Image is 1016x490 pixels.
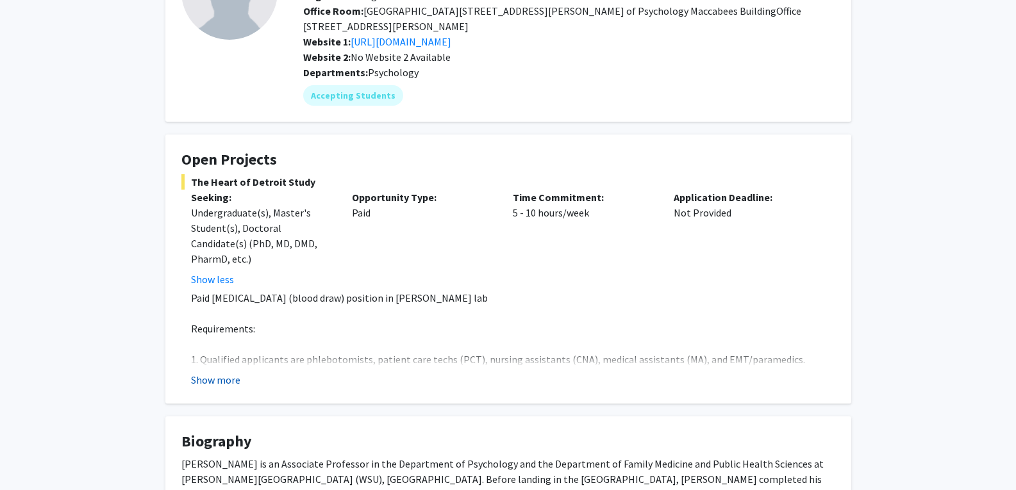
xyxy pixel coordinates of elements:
h4: Biography [181,432,835,451]
span: Paid [MEDICAL_DATA] (blood draw) position in [PERSON_NAME] lab [191,291,488,304]
mat-chip: Accepting Students [303,85,403,106]
b: Website 2: [303,51,351,63]
iframe: Chat [10,432,54,480]
span: No Website 2 Available [303,51,451,63]
b: Website 1: [303,35,351,48]
p: Opportunity Type: [352,190,494,205]
span: 1. Qualified applicants are phlebotomists, patient care techs (PCT), nursing assistants (CNA), me... [191,353,805,366]
span: Psychology [368,66,419,79]
div: Undergraduate(s), Master's Student(s), Doctoral Candidate(s) (PhD, MD, DMD, PharmD, etc.) [191,205,333,266]
div: Not Provided [664,190,825,287]
div: 5 - 10 hours/week [503,190,664,287]
p: Time Commitment: [513,190,654,205]
span: [GEOGRAPHIC_DATA][STREET_ADDRESS][PERSON_NAME] of Psychology Maccabees BuildingOffice [STREET_ADD... [303,4,801,33]
button: Show less [191,272,234,287]
b: Departments: [303,66,368,79]
p: Seeking: [191,190,333,205]
button: Show more [191,372,240,388]
p: Application Deadline: [674,190,815,205]
a: Opens in a new tab [351,35,451,48]
div: Paid [342,190,503,287]
span: Requirements: [191,322,255,335]
b: Office Room: [303,4,363,17]
span: The Heart of Detroit Study [181,174,835,190]
h4: Open Projects [181,151,835,169]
